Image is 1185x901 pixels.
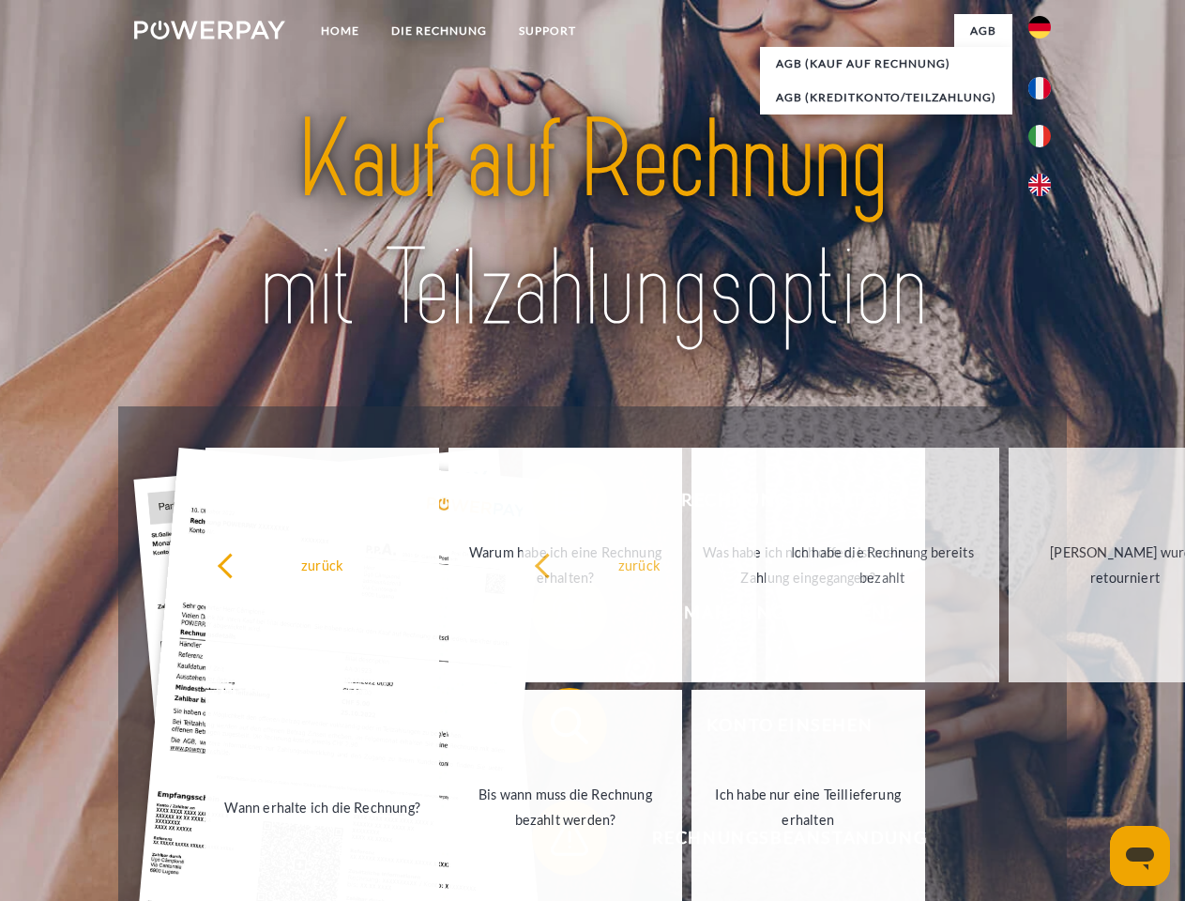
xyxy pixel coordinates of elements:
[217,552,428,577] div: zurück
[760,47,1012,81] a: AGB (Kauf auf Rechnung)
[217,794,428,819] div: Wann erhalte ich die Rechnung?
[1028,77,1051,99] img: fr
[179,90,1006,359] img: title-powerpay_de.svg
[460,540,671,590] div: Warum habe ich eine Rechnung erhalten?
[1028,174,1051,196] img: en
[375,14,503,48] a: DIE RECHNUNG
[460,782,671,832] div: Bis wann muss die Rechnung bezahlt werden?
[703,782,914,832] div: Ich habe nur eine Teillieferung erhalten
[503,14,592,48] a: SUPPORT
[954,14,1012,48] a: agb
[777,540,988,590] div: Ich habe die Rechnung bereits bezahlt
[760,81,1012,115] a: AGB (Kreditkonto/Teilzahlung)
[134,21,285,39] img: logo-powerpay-white.svg
[1028,16,1051,38] img: de
[534,552,745,577] div: zurück
[305,14,375,48] a: Home
[1110,826,1170,886] iframe: Schaltfläche zum Öffnen des Messaging-Fensters
[1028,125,1051,147] img: it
